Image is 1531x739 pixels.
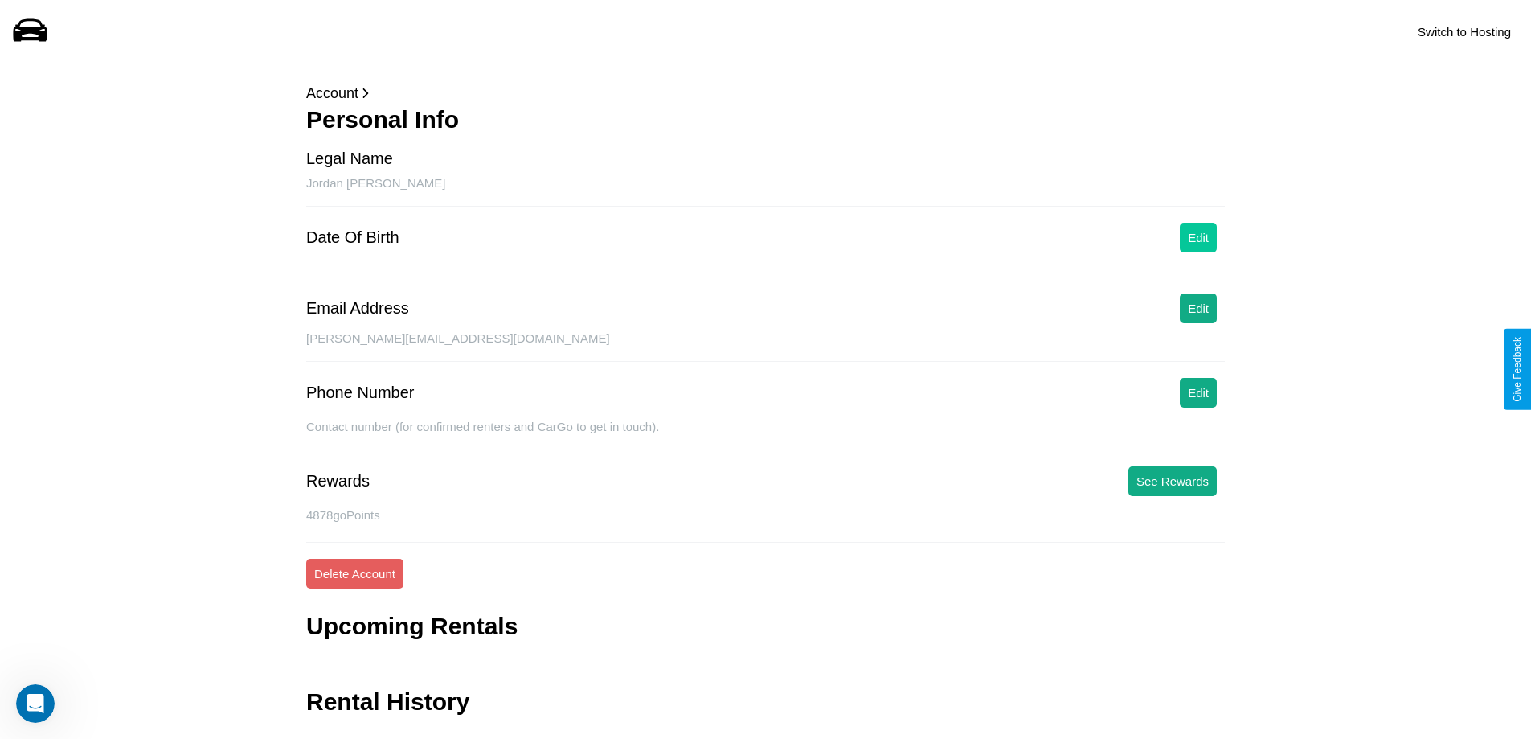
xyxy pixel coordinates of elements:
[306,228,399,247] div: Date Of Birth
[306,176,1225,207] div: Jordan [PERSON_NAME]
[306,688,469,716] h3: Rental History
[16,684,55,723] iframe: Intercom live chat
[306,299,409,318] div: Email Address
[306,559,403,589] button: Delete Account
[306,420,1225,450] div: Contact number (for confirmed renters and CarGo to get in touch).
[1128,466,1217,496] button: See Rewards
[1180,294,1217,323] button: Edit
[1180,223,1217,252] button: Edit
[306,80,1225,106] p: Account
[306,150,393,168] div: Legal Name
[306,331,1225,362] div: [PERSON_NAME][EMAIL_ADDRESS][DOMAIN_NAME]
[1180,378,1217,408] button: Edit
[1410,17,1519,47] button: Switch to Hosting
[1512,337,1523,402] div: Give Feedback
[306,384,415,402] div: Phone Number
[306,613,518,640] h3: Upcoming Rentals
[306,106,1225,133] h3: Personal Info
[306,504,1225,526] p: 4878 goPoints
[306,472,370,491] div: Rewards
